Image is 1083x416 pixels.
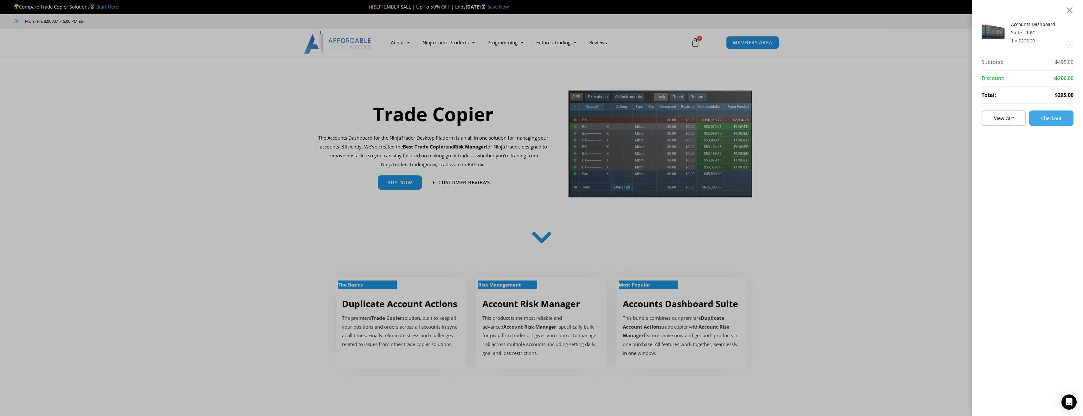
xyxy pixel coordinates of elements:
span: $ [1019,38,1021,44]
span: View cart [994,116,1014,121]
div: Open Intercom Messenger [1061,394,1077,410]
span: -$200.00 [1054,74,1073,83]
span: 1 × [1011,38,1017,44]
strong: Discount: [982,74,1004,83]
span: Checkout [1041,116,1061,121]
a: Accounts Dashboard Suite - 1 PC [1011,21,1055,35]
strong: Total: [982,91,996,100]
bdi: 295.00 [1019,38,1035,44]
span: $495.00 [1055,58,1073,67]
a: View cart [982,110,1026,126]
a: Checkout [1029,110,1073,126]
img: Screenshot 2024-08-26 155710eeeee | Affordable Indicators – NinjaTrader [982,20,1005,39]
span: $295.00 [1055,91,1073,100]
strong: Subtotal: [982,58,1003,67]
